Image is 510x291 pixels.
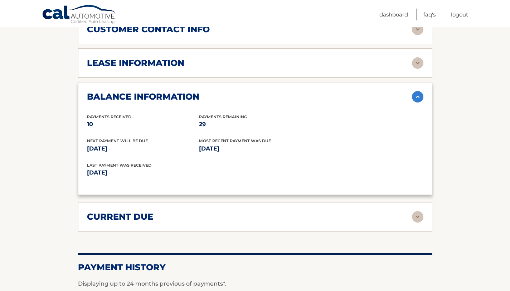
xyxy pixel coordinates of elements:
[451,9,468,20] a: Logout
[78,262,432,273] h2: Payment History
[199,144,311,154] p: [DATE]
[199,119,311,129] p: 29
[379,9,408,20] a: Dashboard
[42,5,117,25] a: Cal Automotive
[412,211,423,223] img: accordion-rest.svg
[87,144,199,154] p: [DATE]
[87,168,255,178] p: [DATE]
[87,24,210,35] h2: customer contact info
[423,9,436,20] a: FAQ's
[87,91,199,102] h2: balance information
[199,138,271,143] span: Most Recent Payment Was Due
[78,280,432,288] p: Displaying up to 24 months previous of payments*.
[87,114,131,119] span: Payments Received
[87,211,153,222] h2: current due
[412,91,423,102] img: accordion-active.svg
[87,58,184,68] h2: lease information
[412,24,423,35] img: accordion-rest.svg
[199,114,247,119] span: Payments Remaining
[412,57,423,69] img: accordion-rest.svg
[87,138,148,143] span: Next Payment will be due
[87,163,151,168] span: Last Payment was received
[87,119,199,129] p: 10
